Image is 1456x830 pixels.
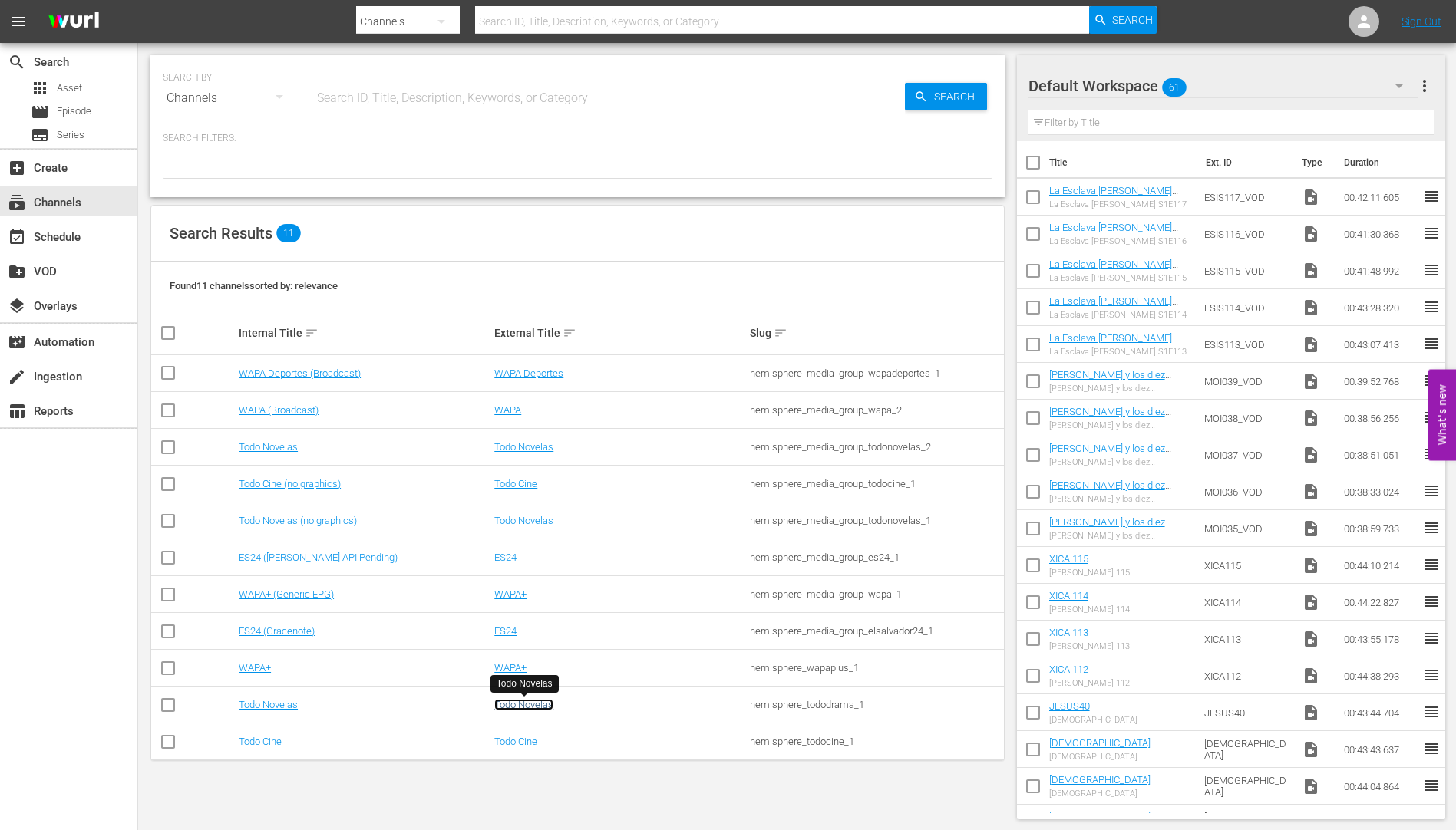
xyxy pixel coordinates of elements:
[1049,443,1171,466] a: [PERSON_NAME] y los diez mandamentos S1E37
[57,81,82,96] span: Asset
[750,699,1001,710] div: hemisphere_tododrama_1
[1049,141,1197,184] th: Title
[1112,6,1153,34] span: Search
[239,588,334,600] a: WAPA+ (Generic EPG)
[1338,621,1422,657] td: 00:43:55.178
[239,441,298,453] a: Todo Novelas
[1338,289,1422,326] td: 00:43:28.320
[1198,657,1296,694] td: XICA112
[1302,298,1320,317] span: Video
[1049,369,1171,392] a: [PERSON_NAME] y los diez mandamentos S1E39
[1302,630,1320,648] span: Video
[750,478,1001,489] div: hemisphere_media_group_todocine_1
[1198,400,1296,436] td: MOI038_VOD
[750,662,1001,674] div: hemisphere_wapaplus_1
[1422,629,1441,647] span: reorder
[1293,141,1335,184] th: Type
[170,224,272,242] span: Search Results
[57,104,91,119] span: Episode
[1422,482,1441,500] span: reorder
[57,127,84,143] span: Series
[8,159,26,177] span: Create
[1428,370,1456,461] button: Open Feedback Widget
[750,736,1001,747] div: hemisphere_todocine_1
[239,662,271,674] a: WAPA+
[31,79,49,97] span: Asset
[1198,621,1296,657] td: XICA113
[1302,262,1320,280] span: Video
[750,588,1001,600] div: hemisphere_media_group_wapa_1
[494,699,553,710] a: Todo Novelas
[750,515,1001,526] div: hemisphere_media_group_todonovelas_1
[1302,225,1320,243] span: Video
[1198,179,1296,216] td: ESIS117_VOD
[1049,273,1193,283] div: La Esclava [PERSON_NAME] S1E115
[1302,740,1320,759] span: Video
[1415,68,1434,104] button: more_vert
[563,326,576,340] span: sort
[8,333,26,351] span: Automation
[1049,627,1088,638] a: XICA 113
[1338,694,1422,731] td: 00:43:44.704
[750,441,1001,453] div: hemisphere_media_group_todonovelas_2
[1049,199,1193,209] div: La Esclava [PERSON_NAME] S1E117
[239,699,298,710] a: Todo Novelas
[1049,185,1178,208] a: La Esclava [PERSON_NAME] S1E117
[1049,516,1171,539] a: [PERSON_NAME] y los diez mandamentos S1E35
[1198,326,1296,363] td: ESIS113_VOD
[497,677,553,690] div: Todo Novelas
[1302,188,1320,206] span: Video
[239,367,361,379] a: WAPA Deportes (Broadcast)
[1049,531,1193,541] div: [PERSON_NAME] y los diez mandamentos S1E35
[1198,216,1296,252] td: ESIS116_VOD
[1422,519,1441,537] span: reorder
[1049,715,1137,725] div: [DEMOGRAPHIC_DATA]
[1049,236,1193,246] div: La Esclava [PERSON_NAME] S1E116
[1302,372,1320,390] span: Video
[8,193,26,212] span: Channels
[1422,703,1441,721] span: reorder
[1049,590,1088,601] a: XICA 114
[1028,64,1418,107] div: Default Workspace
[1422,445,1441,463] span: reorder
[1422,187,1441,206] span: reorder
[1422,776,1441,795] span: reorder
[1335,141,1427,184] th: Duration
[239,552,398,563] a: ES24 ([PERSON_NAME] API Pending)
[239,478,341,489] a: Todo Cine (no graphics)
[494,625,517,637] a: ES24
[8,53,26,71] span: Search
[1338,326,1422,363] td: 00:43:07.413
[774,326,787,340] span: sort
[1422,408,1441,427] span: reorder
[1049,553,1088,565] a: XICA 115
[1049,332,1178,355] a: La Esclava [PERSON_NAME] S1E113
[1049,420,1193,430] div: [PERSON_NAME] y los diez mandamentos S1E38
[8,402,26,420] span: Reports
[1302,483,1320,501] span: Video
[1338,768,1422,805] td: 00:44:04.864
[1049,568,1130,578] div: [PERSON_NAME] 115
[1422,298,1441,316] span: reorder
[163,77,298,120] div: Channels
[1049,700,1090,712] a: JESUS40
[8,262,26,281] span: VOD
[1049,479,1171,502] a: [PERSON_NAME] y los diez mandamentos S1E36
[8,228,26,246] span: Schedule
[8,367,26,386] span: Ingestion
[494,441,553,453] a: Todo Novelas
[1302,409,1320,427] span: Video
[1049,457,1193,467] div: [PERSON_NAME] y los diez mandamentos S1E37
[1198,289,1296,326] td: ESIS114_VOD
[1049,789,1151,799] div: [DEMOGRAPHIC_DATA]
[1198,584,1296,621] td: XICA114
[494,515,553,526] a: Todo Novelas
[1049,641,1130,651] div: [PERSON_NAME] 113
[1422,371,1441,390] span: reorder
[1338,547,1422,584] td: 00:44:10.214
[1049,494,1193,504] div: [PERSON_NAME] y los diez mandamentos S1E36
[1422,555,1441,574] span: reorder
[1338,179,1422,216] td: 00:42:11.605
[1302,335,1320,354] span: Video
[1422,334,1441,353] span: reorder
